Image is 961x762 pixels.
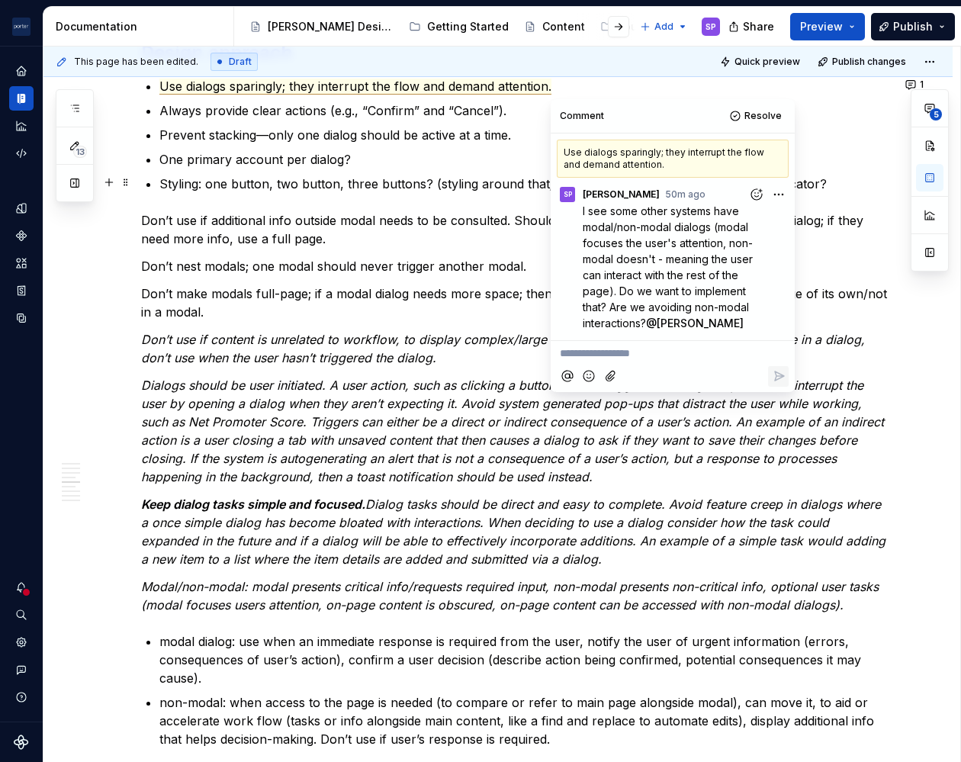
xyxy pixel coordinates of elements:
em: Keep dialog tasks simple and focused. [141,497,365,512]
span: Draft [229,56,252,68]
button: Search ⌘K [9,603,34,627]
p: Don’t use if additional info outside modal needs to be consulted. Should be easy to complete with... [141,211,892,248]
p: modal dialog: use when an immediate response is required from the user, notify the user of urgent... [159,632,892,687]
span: Use dialogs sparingly; they interrupt the flow and demand attention. [159,79,551,95]
button: Reply [768,366,789,387]
a: [PERSON_NAME] Design [243,14,400,39]
a: Home [9,59,34,83]
div: Page tree [243,11,632,42]
button: More [768,184,789,204]
span: Add [654,21,673,33]
a: Components [9,223,34,248]
div: SP [705,21,716,33]
button: Quick preview [715,51,807,72]
span: @ [646,317,744,330]
span: Publish changes [832,56,906,68]
span: Publish [893,19,933,34]
a: Getting Started [403,14,515,39]
a: Code automation [9,141,34,166]
div: Documentation [56,19,227,34]
a: Documentation [9,86,34,111]
a: Assets [9,251,34,275]
span: 1 [920,79,924,91]
div: Use dialogs sparingly; they interrupt the flow and demand attention. [557,140,789,178]
p: Prevent stacking—only one dialog should be active at a time. [159,126,892,144]
div: Getting Started [427,19,509,34]
p: One primary account per dialog? [159,150,892,169]
button: Preview [790,13,865,40]
span: Preview [800,19,843,34]
em: Dialogs should be user initiated. A user action, such as clicking a button, should trigger the di... [141,378,888,484]
span: Share [743,19,774,34]
p: Styling: one button, two button, three buttons? (styling around that; single button on the right)... [159,175,892,193]
span: 13 [73,146,87,158]
button: Mention someone [557,366,577,387]
a: Storybook stories [9,278,34,303]
p: Don’t nest modals; one modal should never trigger another modal. [141,257,892,275]
span: This page has been edited. [74,56,198,68]
em: Modal/non-modal: modal presents critical info/requests required input, non-modal presents non-cri... [141,579,882,612]
div: Content [542,19,585,34]
span: [PERSON_NAME] [583,188,660,201]
button: Notifications [9,575,34,600]
a: Analytics [9,114,34,138]
button: Publish [871,13,955,40]
em: Don’t use if content is unrelated to workflow, to display complex/large amounts of data, don’t re... [141,332,869,365]
button: Resolve [725,105,789,127]
a: Content [518,14,591,39]
svg: Supernova Logo [14,735,29,750]
button: Add [635,16,693,37]
div: [PERSON_NAME] Design [268,19,394,34]
button: 1 [901,74,930,95]
button: Add emoji [579,366,599,387]
em: Dialog tasks should be direct and easy to complete. Avoid feature creep in dialogs where a once s... [141,497,889,567]
button: Contact support [9,658,34,682]
span: [PERSON_NAME] [657,317,744,330]
span: Resolve [744,110,782,122]
p: non-modal: when access to the page is needed (to compare or refer to main page alongside modal), ... [159,693,892,748]
button: Share [721,13,784,40]
a: Settings [9,630,34,654]
button: Add reaction [746,184,767,204]
p: Always provide clear actions (e.g., “Confirm” and “Cancel”). [159,101,892,120]
a: Data sources [9,306,34,330]
p: Don’t make modals full-page; if a modal dialog needs more space; then the content should be displ... [141,285,892,321]
span: Quick preview [734,56,800,68]
span: I see some other systems have modal/non-modal dialogs (modal focuses the user's attention, non-mo... [583,204,756,330]
a: Design tokens [9,196,34,220]
button: Publish changes [813,51,913,72]
button: Attach files [601,366,622,387]
div: Composer editor [557,341,789,362]
div: SP [564,188,572,201]
img: f0306bc8-3074-41fb-b11c-7d2e8671d5eb.png [12,18,31,36]
div: Comment [560,110,604,122]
